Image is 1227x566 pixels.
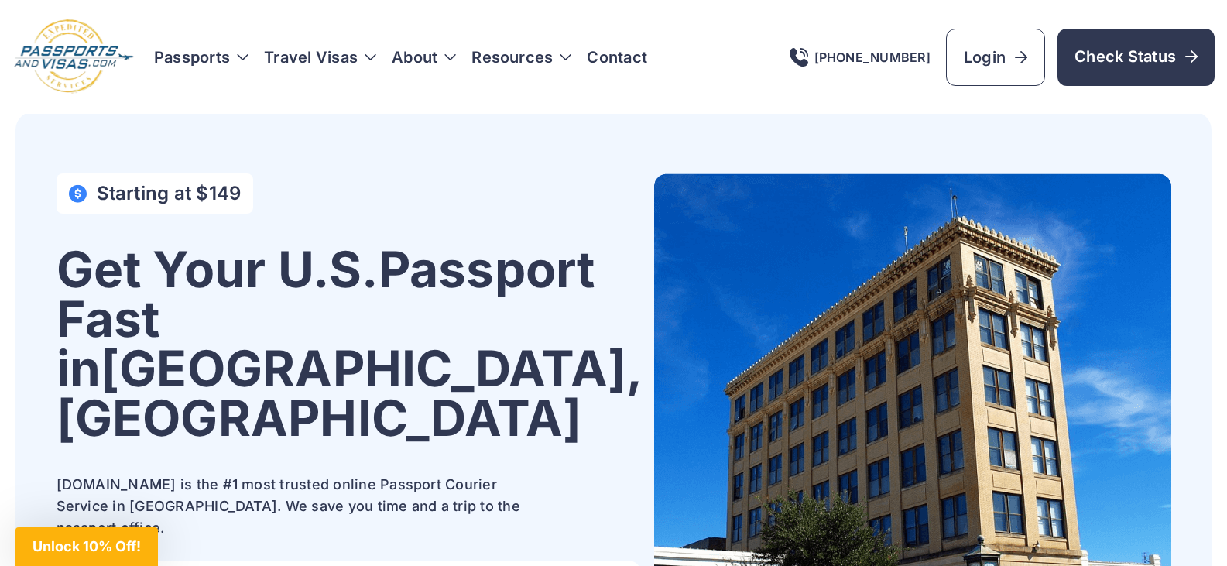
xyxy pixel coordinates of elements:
[57,245,642,443] h1: Get Your U.S. Passport Fast in [GEOGRAPHIC_DATA], [GEOGRAPHIC_DATA]
[471,46,571,68] h3: Resources
[587,46,647,68] a: Contact
[33,538,141,554] span: Unlock 10% Off!
[12,19,135,95] img: Logo
[15,527,158,566] div: Unlock 10% Off!
[97,183,242,204] h4: Starting at $149
[1074,46,1198,67] span: Check Status
[392,46,437,68] a: About
[264,46,376,68] h3: Travel Visas
[946,29,1045,86] a: Login
[154,46,248,68] h3: Passports
[790,48,931,67] a: [PHONE_NUMBER]
[964,46,1027,68] span: Login
[1057,29,1215,86] a: Check Status
[57,474,536,539] p: [DOMAIN_NAME] is the #1 most trusted online Passport Courier Service in [GEOGRAPHIC_DATA]. We sav...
